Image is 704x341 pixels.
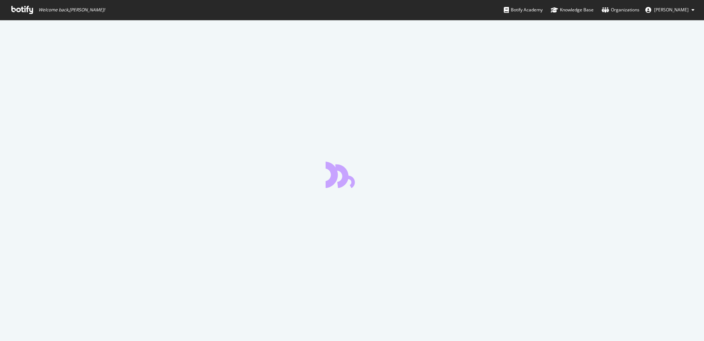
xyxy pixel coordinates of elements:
[602,6,639,14] div: Organizations
[639,4,700,16] button: [PERSON_NAME]
[551,6,594,14] div: Knowledge Base
[326,162,378,188] div: animation
[38,7,105,13] span: Welcome back, [PERSON_NAME] !
[504,6,543,14] div: Botify Academy
[654,7,689,13] span: Blake Oberc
